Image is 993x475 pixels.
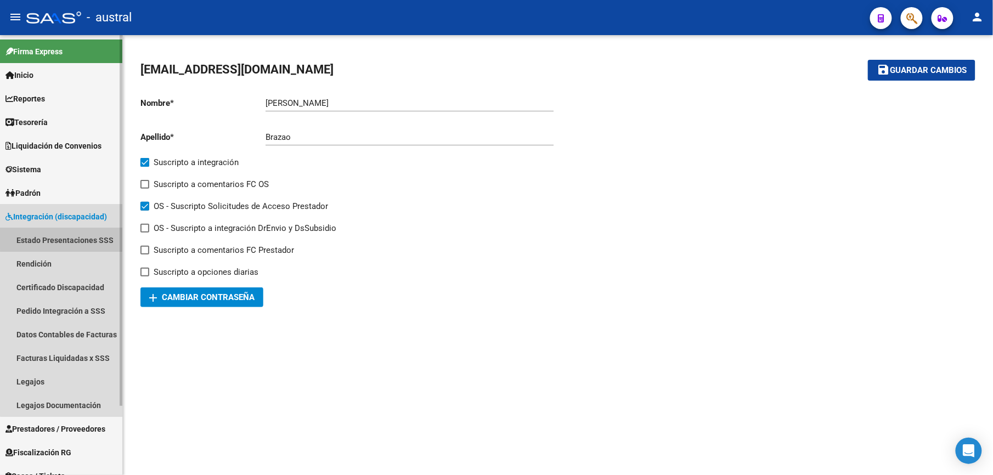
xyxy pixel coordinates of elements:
[140,131,266,143] p: Apellido
[87,5,132,30] span: - austral
[154,244,294,257] span: Suscripto a comentarios FC Prestador
[154,265,258,279] span: Suscripto a opciones diarias
[154,178,269,191] span: Suscripto a comentarios FC OS
[149,292,255,302] span: Cambiar Contraseña
[146,291,160,304] mat-icon: add
[140,287,263,307] button: Cambiar Contraseña
[5,187,41,199] span: Padrón
[5,140,101,152] span: Liquidación de Convenios
[154,156,239,169] span: Suscripto a integración
[5,69,33,81] span: Inicio
[5,446,71,459] span: Fiscalización RG
[154,222,336,235] span: OS - Suscripto a integración DrEnvio y DsSubsidio
[5,163,41,176] span: Sistema
[154,200,328,213] span: OS - Suscripto Solicitudes de Acceso Prestador
[140,63,334,76] span: [EMAIL_ADDRESS][DOMAIN_NAME]
[971,10,984,24] mat-icon: person
[956,438,982,464] div: Open Intercom Messenger
[9,10,22,24] mat-icon: menu
[5,211,107,223] span: Integración (discapacidad)
[5,93,45,105] span: Reportes
[5,46,63,58] span: Firma Express
[868,60,975,80] button: Guardar cambios
[877,63,890,76] mat-icon: save
[890,66,967,76] span: Guardar cambios
[140,97,266,109] p: Nombre
[5,423,105,435] span: Prestadores / Proveedores
[5,116,48,128] span: Tesorería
